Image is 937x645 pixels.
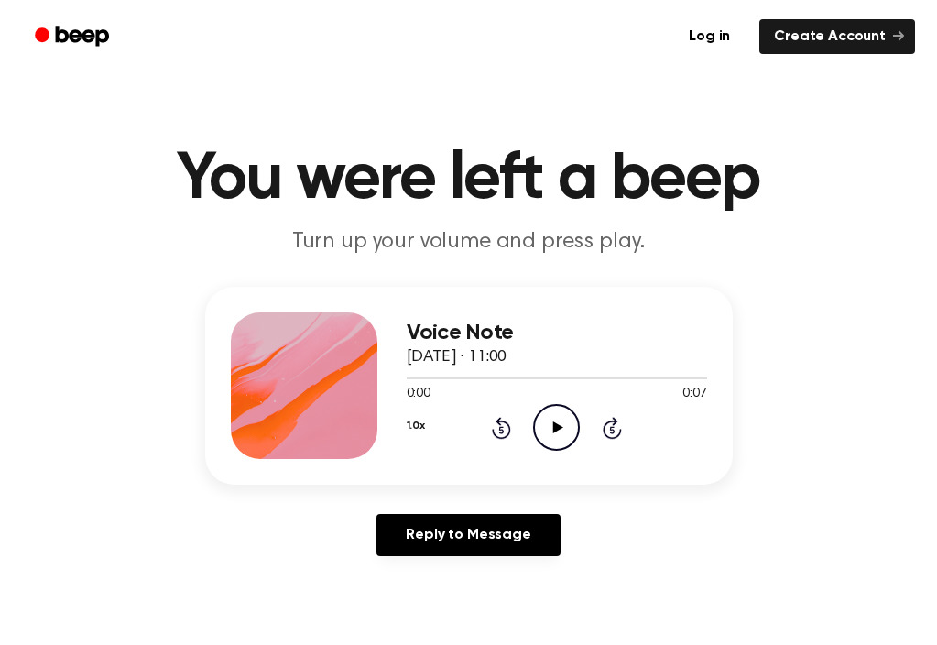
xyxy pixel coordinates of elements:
[407,321,707,345] h3: Voice Note
[376,514,560,556] a: Reply to Message
[117,227,821,257] p: Turn up your volume and press play.
[407,410,425,442] button: 1.0x
[22,147,915,213] h1: You were left a beep
[670,16,748,58] a: Log in
[682,385,706,404] span: 0:07
[22,19,125,55] a: Beep
[407,349,507,366] span: [DATE] · 11:00
[407,385,430,404] span: 0:00
[759,19,915,54] a: Create Account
